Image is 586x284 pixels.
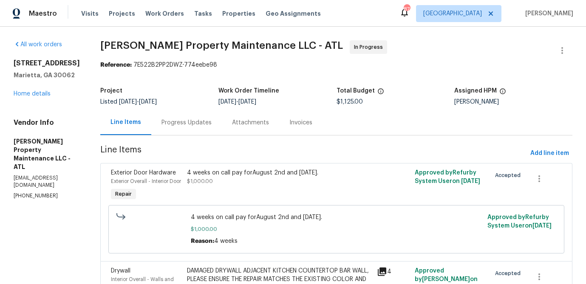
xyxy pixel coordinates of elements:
span: Reason: [191,238,214,244]
h2: [STREET_ADDRESS] [14,59,80,67]
span: Exterior Overall - Interior Door [111,179,181,184]
span: Tasks [194,11,212,17]
div: Line Items [110,118,141,127]
span: [DATE] [461,178,480,184]
span: - [119,99,157,105]
span: [DATE] [238,99,256,105]
div: Progress Updates [161,118,212,127]
span: 4 weeks [214,238,238,244]
h4: Vendor Info [14,118,80,127]
span: The total cost of line items that have been proposed by Opendoor. This sum includes line items th... [377,88,384,99]
a: All work orders [14,42,62,48]
span: Exterior Door Hardware [111,170,176,176]
div: Attachments [232,118,269,127]
span: [PERSON_NAME] [522,9,573,18]
span: $1,000.00 [191,225,482,233]
h5: Marietta, GA 30062 [14,71,80,79]
p: [EMAIL_ADDRESS][DOMAIN_NAME] [14,174,80,189]
span: $1,000.00 [187,179,213,184]
span: [DATE] [532,223,552,229]
span: [PERSON_NAME] Property Maintenance LLC - ATL [100,40,343,51]
h5: [PERSON_NAME] Property Maintenance LLC - ATL [14,137,80,171]
h5: Work Order Timeline [218,88,279,94]
span: In Progress [354,43,386,51]
span: Approved by Refurby System User on [487,214,552,229]
span: Projects [109,9,135,18]
span: Work Orders [145,9,184,18]
span: [DATE] [139,99,157,105]
span: Add line item [530,148,569,159]
div: 87 [404,5,410,14]
span: Listed [100,99,157,105]
h5: Assigned HPM [454,88,497,94]
span: [DATE] [218,99,236,105]
h5: Total Budget [337,88,375,94]
span: [DATE] [119,99,137,105]
span: Repair [112,190,135,198]
span: Approved by Refurby System User on [415,170,480,184]
span: The hpm assigned to this work order. [499,88,506,99]
div: 4 [377,267,410,277]
span: [GEOGRAPHIC_DATA] [423,9,482,18]
div: 7E522B2PP2DWZ-774eebe98 [100,61,572,69]
div: 4 weeks on call pay forAugust 2nd and [DATE]. [187,169,372,177]
span: Maestro [29,9,57,18]
span: Properties [222,9,255,18]
span: - [218,99,256,105]
span: $1,125.00 [337,99,363,105]
b: Reference: [100,62,132,68]
span: Accepted [495,171,524,180]
span: 4 weeks on call pay forAugust 2nd and [DATE]. [191,213,482,222]
h5: Project [100,88,122,94]
div: [PERSON_NAME] [454,99,572,105]
span: Line Items [100,146,527,161]
span: Drywall [111,268,130,274]
p: [PHONE_NUMBER] [14,192,80,200]
button: Add line item [527,146,572,161]
span: Geo Assignments [266,9,321,18]
span: Visits [81,9,99,18]
div: Invoices [289,118,312,127]
a: Home details [14,91,51,97]
span: Accepted [495,269,524,278]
